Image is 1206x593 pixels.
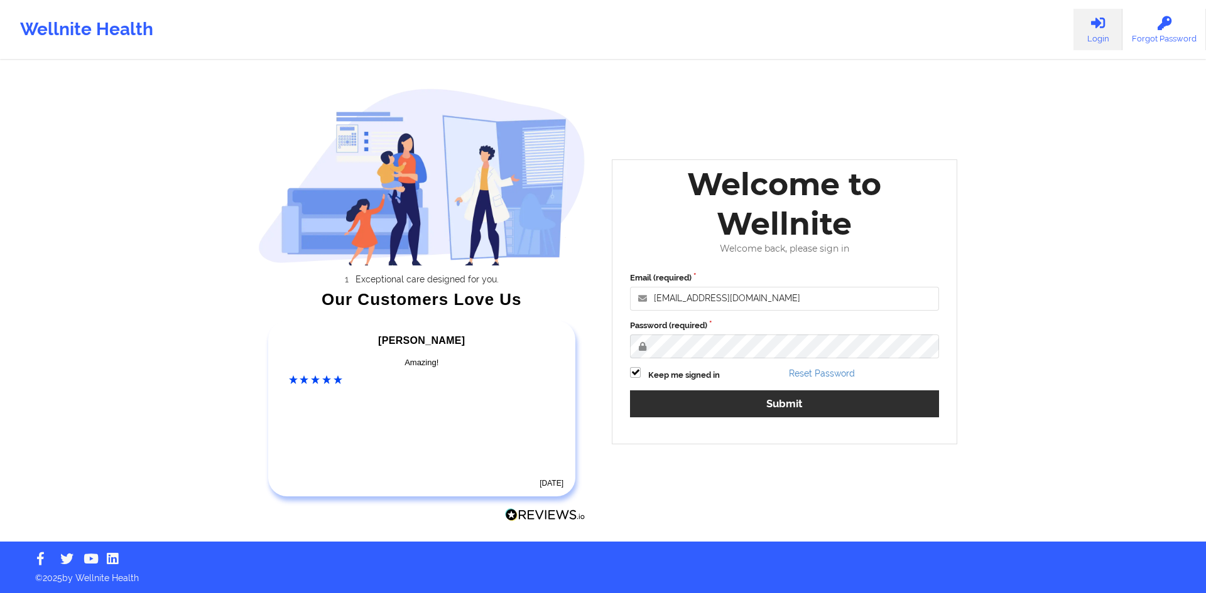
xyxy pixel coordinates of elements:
[258,88,586,265] img: wellnite-auth-hero_200.c722682e.png
[378,335,465,346] span: [PERSON_NAME]
[26,563,1180,584] p: © 2025 by Wellnite Health
[630,319,939,332] label: Password (required)
[621,243,948,254] div: Welcome back, please sign in
[621,164,948,243] div: Welcome to Wellnite
[630,390,939,417] button: Submit
[505,508,585,521] img: Reviews.io Logo
[648,369,720,382] label: Keep me signed in
[789,368,855,378] a: Reset Password
[630,287,939,311] input: Email address
[630,272,939,284] label: Email (required)
[1073,9,1122,50] a: Login
[540,479,563,488] time: [DATE]
[269,274,585,284] li: Exceptional care designed for you.
[258,293,586,306] div: Our Customers Love Us
[1122,9,1206,50] a: Forgot Password
[505,508,585,525] a: Reviews.io Logo
[289,356,555,369] div: Amazing!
